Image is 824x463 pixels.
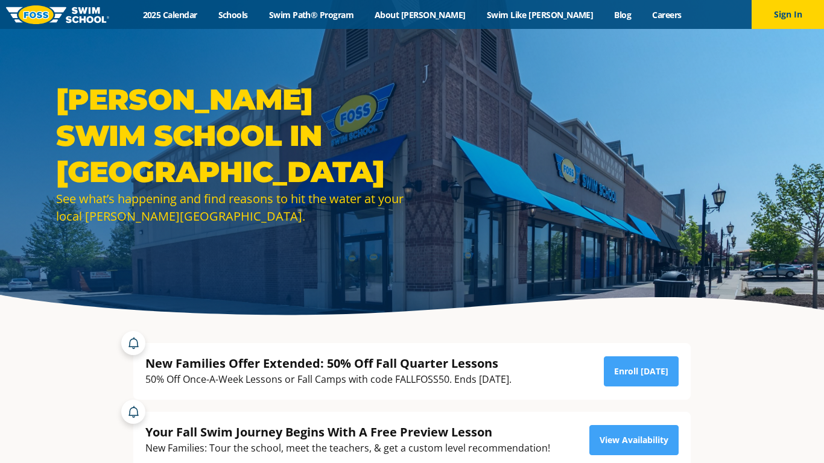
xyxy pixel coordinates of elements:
[145,355,512,371] div: New Families Offer Extended: 50% Off Fall Quarter Lessons
[642,9,692,20] a: Careers
[145,424,550,440] div: Your Fall Swim Journey Begins With A Free Preview Lesson
[604,356,679,386] a: Enroll [DATE]
[258,9,364,20] a: Swim Path® Program
[56,190,406,225] div: See what’s happening and find reasons to hit the water at your local [PERSON_NAME][GEOGRAPHIC_DATA].
[6,5,109,24] img: FOSS Swim School Logo
[476,9,604,20] a: Swim Like [PERSON_NAME]
[145,371,512,388] div: 50% Off Once-A-Week Lessons or Fall Camps with code FALLFOSS50. Ends [DATE].
[132,9,208,20] a: 2025 Calendar
[589,425,679,455] a: View Availability
[56,81,406,190] h1: [PERSON_NAME] Swim School in [GEOGRAPHIC_DATA]
[145,440,550,456] div: New Families: Tour the school, meet the teachers, & get a custom level recommendation!
[604,9,642,20] a: Blog
[364,9,477,20] a: About [PERSON_NAME]
[208,9,258,20] a: Schools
